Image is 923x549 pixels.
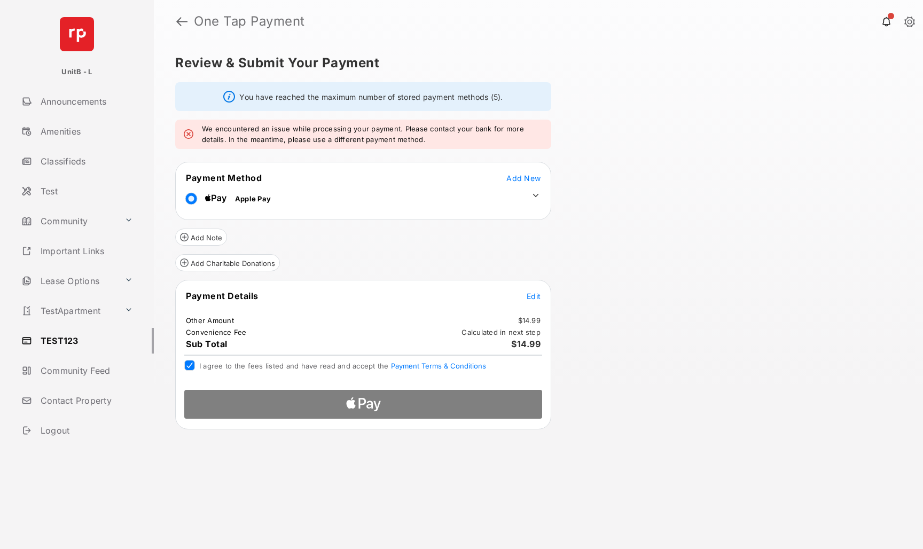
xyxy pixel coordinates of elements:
a: Logout [17,418,154,443]
td: Convenience Fee [185,327,247,337]
span: Payment Details [186,291,259,301]
span: Add New [506,174,541,183]
a: Test [17,178,154,204]
td: Other Amount [185,316,234,325]
a: TEST123 [17,328,154,354]
a: Community [17,208,120,234]
span: Payment Method [186,172,262,183]
button: Add Note [175,229,227,246]
span: Edit [527,292,541,301]
div: You have reached the maximum number of stored payment methods (5). [175,82,551,111]
a: Lease Options [17,268,120,294]
h5: Review & Submit Your Payment [175,57,893,69]
a: Community Feed [17,358,154,383]
td: $14.99 [518,316,542,325]
span: Sub Total [186,339,228,349]
a: Important Links [17,238,137,264]
button: Add Charitable Donations [175,254,280,271]
img: svg+xml;base64,PHN2ZyB4bWxucz0iaHR0cDovL3d3dy53My5vcmcvMjAwMC9zdmciIHdpZHRoPSI2NCIgaGVpZ2h0PSI2NC... [60,17,94,51]
span: I agree to the fees listed and have read and accept the [199,362,486,370]
span: Apple Pay [235,194,271,203]
span: $14.99 [511,339,541,349]
a: Contact Property [17,388,154,413]
strong: One Tap Payment [194,15,305,28]
a: Amenities [17,119,154,144]
a: TestApartment [17,298,120,324]
p: UnitB - L [61,67,92,77]
a: Announcements [17,89,154,114]
button: I agree to the fees listed and have read and accept the [391,362,486,370]
a: Classifieds [17,148,154,174]
td: Calculated in next step [461,327,541,337]
em: We encountered an issue while processing your payment. Please contact your bank for more details.... [202,124,543,145]
button: Edit [527,291,541,301]
button: Add New [506,172,541,183]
